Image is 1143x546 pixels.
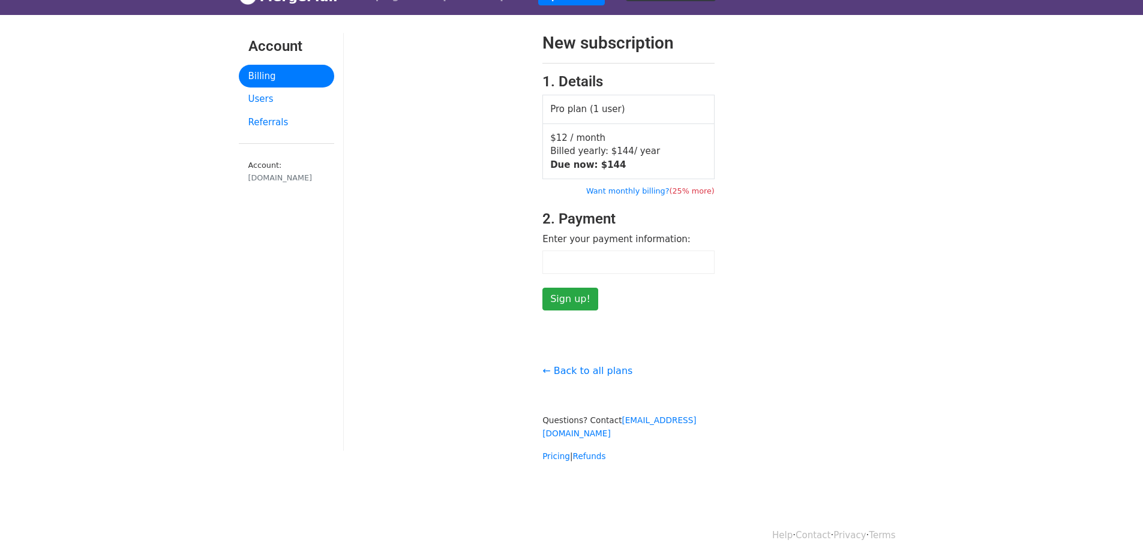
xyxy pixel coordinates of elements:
[543,123,715,179] td: $12 / month Billed yearly: $ / year
[542,288,598,310] input: Sign up!
[542,210,715,228] h3: 2. Payment
[542,365,632,376] a: ← Back to all plans
[550,159,626,170] strong: Due now: $
[248,38,325,55] h3: Account
[542,415,696,438] a: [EMAIL_ADDRESS][DOMAIN_NAME]
[869,530,895,541] a: Terms
[239,111,334,134] a: Referrals
[542,33,715,53] h2: New subscription
[607,159,626,170] span: 144
[617,146,634,156] span: 144
[669,186,714,195] span: (25% more)
[1083,488,1143,546] iframe: Chat Widget
[239,88,334,111] a: Users
[542,73,715,91] h3: 1. Details
[1083,488,1143,546] div: チャットウィジェット
[586,186,715,195] a: Want monthly billing?(25% more)
[248,172,325,183] div: [DOMAIN_NAME]
[542,451,605,461] small: |
[772,530,793,541] a: Help
[542,415,696,438] small: Questions? Contact
[542,451,570,461] a: Pricing
[833,530,866,541] a: Privacy
[239,65,334,88] a: Billing
[796,530,830,541] a: Contact
[549,257,708,267] iframe: セキュアなカード支払い入力フレーム
[542,233,691,246] label: Enter your payment information:
[573,451,606,461] a: Refunds
[248,161,325,183] small: Account:
[543,95,715,124] td: Pro plan (1 user)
